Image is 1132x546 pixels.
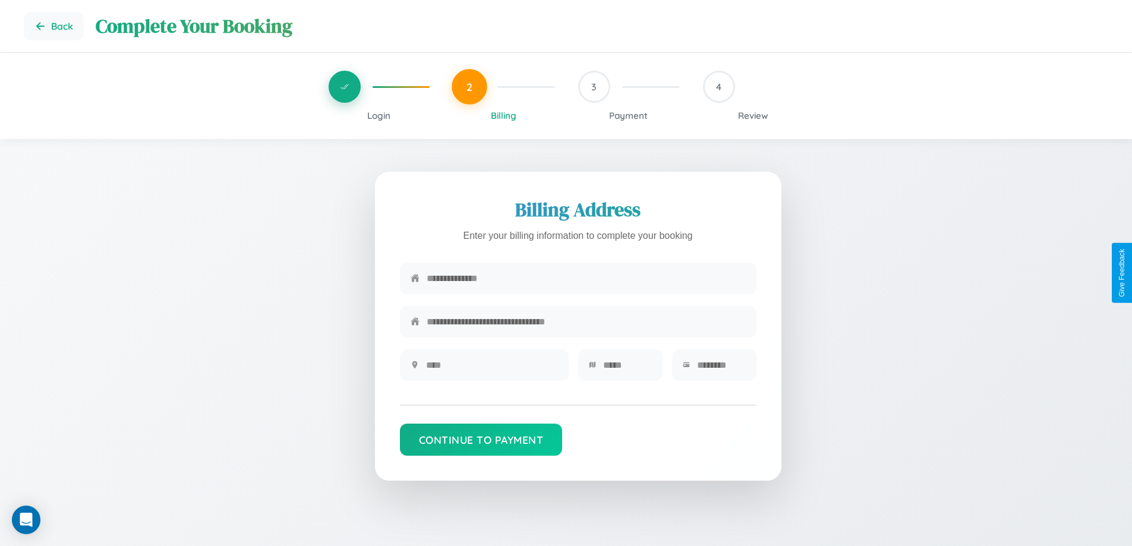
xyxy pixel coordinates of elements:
span: Login [367,110,390,121]
button: Continue to Payment [400,424,563,456]
h2: Billing Address [400,197,756,223]
span: Billing [491,110,516,121]
span: 2 [466,80,472,93]
span: Review [738,110,768,121]
h1: Complete Your Booking [96,13,1108,39]
span: Payment [609,110,648,121]
div: Give Feedback [1118,249,1126,297]
button: Go back [24,12,84,40]
span: 3 [591,81,597,93]
p: Enter your billing information to complete your booking [400,228,756,245]
span: 4 [716,81,721,93]
div: Open Intercom Messenger [12,506,40,534]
